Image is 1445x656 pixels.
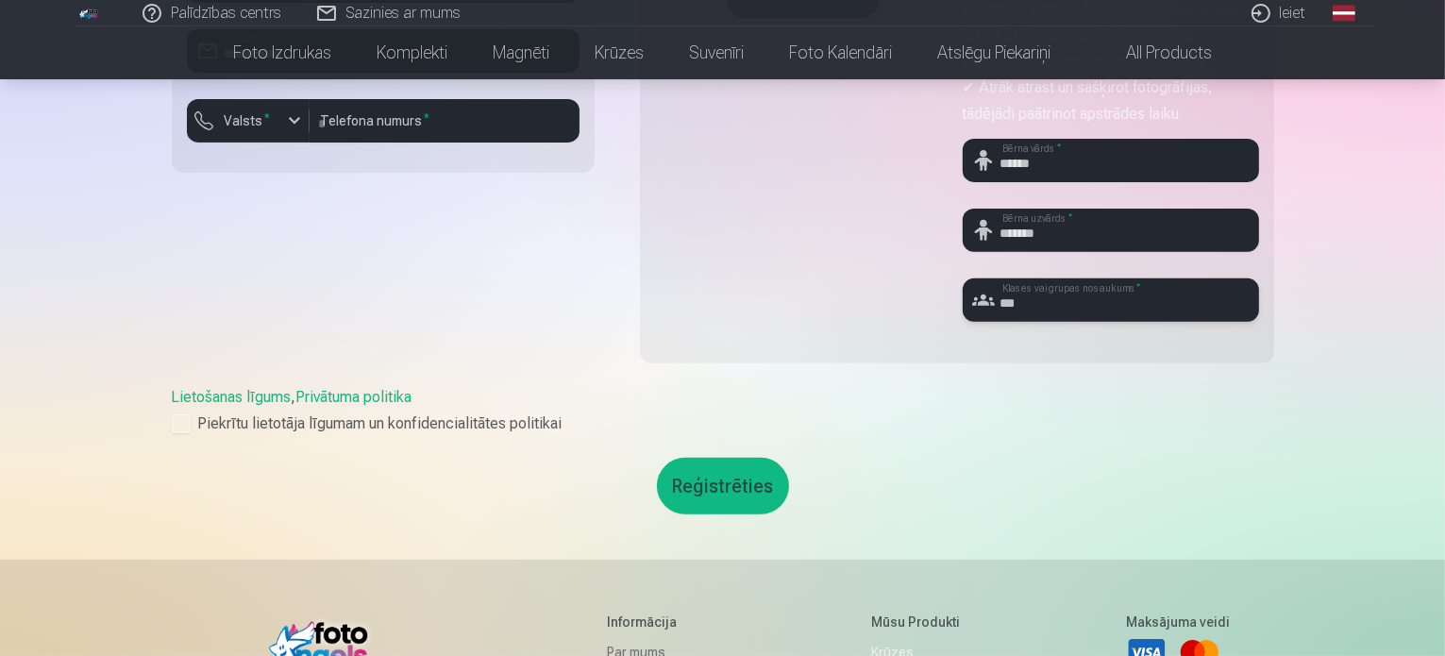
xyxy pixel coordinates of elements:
a: Krūzes [572,26,666,79]
label: Valsts [217,111,278,130]
p: ✔ Ātrāk atrast un sašķirot fotogrāfijas, tādējādi paātrinot apstrādes laiku [963,75,1259,127]
a: Komplekti [354,26,470,79]
img: /fa1 [79,8,100,19]
a: Magnēti [470,26,572,79]
a: Atslēgu piekariņi [915,26,1073,79]
button: Valsts* [187,99,310,143]
a: All products [1073,26,1235,79]
h5: Informācija [607,613,716,631]
a: Privātuma politika [296,388,412,406]
a: Suvenīri [666,26,766,79]
div: , [172,386,1274,435]
button: Reģistrēties [657,458,789,514]
h5: Maksājuma veidi [1126,613,1230,631]
a: Foto izdrukas [210,26,354,79]
h5: Mūsu produkti [871,613,970,631]
a: Lietošanas līgums [172,388,292,406]
label: Piekrītu lietotāja līgumam un konfidencialitātes politikai [172,412,1274,435]
a: Foto kalendāri [766,26,915,79]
